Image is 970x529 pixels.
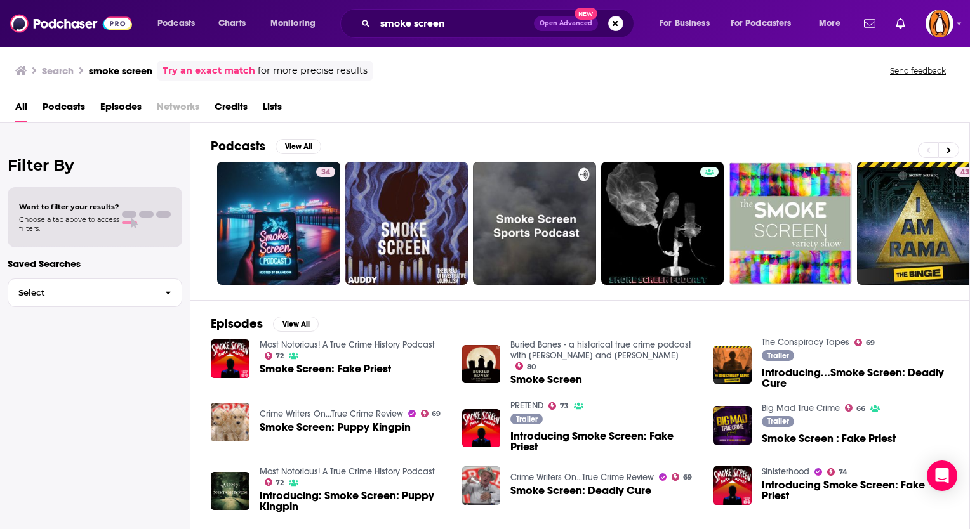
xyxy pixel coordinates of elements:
[810,13,856,34] button: open menu
[926,10,953,37] img: User Profile
[265,352,284,360] a: 72
[722,13,810,34] button: open menu
[515,362,536,370] a: 80
[260,466,435,477] a: Most Notorious! A True Crime History Podcast
[263,96,282,122] a: Lists
[211,316,263,332] h2: Episodes
[713,466,752,505] img: Introducing Smoke Screen: Fake Priest
[157,15,195,32] span: Podcasts
[891,13,910,34] a: Show notifications dropdown
[560,403,569,409] span: 73
[276,480,284,486] span: 72
[510,485,651,496] a: Smoke Screen: Deadly Cure
[510,339,691,361] a: Buried Bones - a historical true crime podcast with Kate Winkler Dawson and Paul Holes
[839,469,847,475] span: 74
[270,15,316,32] span: Monitoring
[527,364,536,370] span: 80
[211,472,249,511] img: Introducing: Smoke Screen: Puppy Kingpin
[462,409,501,448] img: Introducing Smoke Screen: Fake Priest
[260,490,447,512] a: Introducing: Smoke Screen: Puppy Kingpin
[672,473,692,481] a: 69
[276,353,284,359] span: 72
[575,8,597,20] span: New
[15,96,27,122] a: All
[462,345,501,384] img: Smoke Screen
[276,139,321,154] button: View All
[19,215,119,233] span: Choose a tab above to access filters.
[43,96,85,122] span: Podcasts
[321,166,330,179] span: 34
[762,433,896,444] a: Smoke Screen : Fake Priest
[352,9,646,38] div: Search podcasts, credits, & more...
[260,339,435,350] a: Most Notorious! A True Crime History Podcast
[767,352,789,360] span: Trailer
[762,466,809,477] a: Sinisterhood
[19,202,119,211] span: Want to filter your results?
[163,63,255,78] a: Try an exact match
[262,13,332,34] button: open menu
[516,415,538,423] span: Trailer
[10,11,132,36] a: Podchaser - Follow, Share and Rate Podcasts
[762,337,849,348] a: The Conspiracy Tapes
[854,339,875,346] a: 69
[540,20,592,27] span: Open Advanced
[211,339,249,378] img: Smoke Screen: Fake Priest
[273,317,319,332] button: View All
[421,410,441,417] a: 69
[713,346,752,384] a: Introducing...Smoke Screen: Deadly Cure
[845,404,865,412] a: 66
[217,162,340,285] a: 34
[260,422,411,433] a: Smoke Screen: Puppy Kingpin
[819,15,840,32] span: More
[218,15,246,32] span: Charts
[510,400,543,411] a: PRETEND
[211,403,249,441] img: Smoke Screen: Puppy Kingpin
[510,374,582,385] a: Smoke Screen
[149,13,211,34] button: open menu
[866,340,875,346] span: 69
[927,460,957,491] div: Open Intercom Messenger
[762,367,949,389] a: Introducing...Smoke Screen: Deadly Cure
[651,13,726,34] button: open menu
[8,278,182,307] button: Select
[660,15,710,32] span: For Business
[767,417,789,425] span: Trailer
[510,431,698,452] a: Introducing Smoke Screen: Fake Priest
[713,406,752,445] img: Smoke Screen : Fake Priest
[856,406,865,412] span: 66
[8,258,182,270] p: Saved Searches
[211,138,265,154] h2: Podcasts
[260,363,391,374] a: Smoke Screen: Fake Priest
[886,65,950,76] button: Send feedback
[375,13,534,34] input: Search podcasts, credits, & more...
[215,96,248,122] a: Credits
[548,402,569,410] a: 73
[762,480,949,501] a: Introducing Smoke Screen: Fake Priest
[157,96,199,122] span: Networks
[926,10,953,37] button: Show profile menu
[265,478,284,486] a: 72
[731,15,792,32] span: For Podcasters
[8,289,155,297] span: Select
[8,156,182,174] h2: Filter By
[462,466,501,505] img: Smoke Screen: Deadly Cure
[100,96,142,122] a: Episodes
[960,166,969,179] span: 43
[211,316,319,332] a: EpisodesView All
[762,403,840,414] a: Big Mad True Crime
[89,65,152,77] h3: smoke screen
[210,13,253,34] a: Charts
